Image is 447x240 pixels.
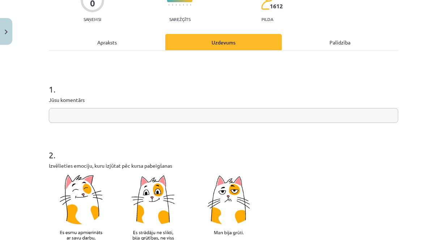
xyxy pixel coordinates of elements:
[270,3,283,9] span: 1612
[49,137,398,160] h1: 2 .
[183,4,184,6] img: icon-short-line-57e1e144782c952c97e751825c79c345078a6d821885a25fce030b3d8c18986b.svg
[179,4,180,6] img: icon-short-line-57e1e144782c952c97e751825c79c345078a6d821885a25fce030b3d8c18986b.svg
[172,4,173,6] img: icon-short-line-57e1e144782c952c97e751825c79c345078a6d821885a25fce030b3d8c18986b.svg
[169,17,191,22] p: Sarežģīts
[282,34,398,50] div: Palīdzība
[49,96,398,104] p: Jūsu komentārs
[81,17,104,22] p: Saņemsi
[49,72,398,94] h1: 1 .
[190,4,191,6] img: icon-short-line-57e1e144782c952c97e751825c79c345078a6d821885a25fce030b3d8c18986b.svg
[5,30,8,34] img: icon-close-lesson-0947bae3869378f0d4975bcd49f059093ad1ed9edebbc8119c70593378902aed.svg
[165,34,282,50] div: Uzdevums
[49,34,165,50] div: Apraksts
[261,17,273,22] p: pilda
[169,4,169,6] img: icon-short-line-57e1e144782c952c97e751825c79c345078a6d821885a25fce030b3d8c18986b.svg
